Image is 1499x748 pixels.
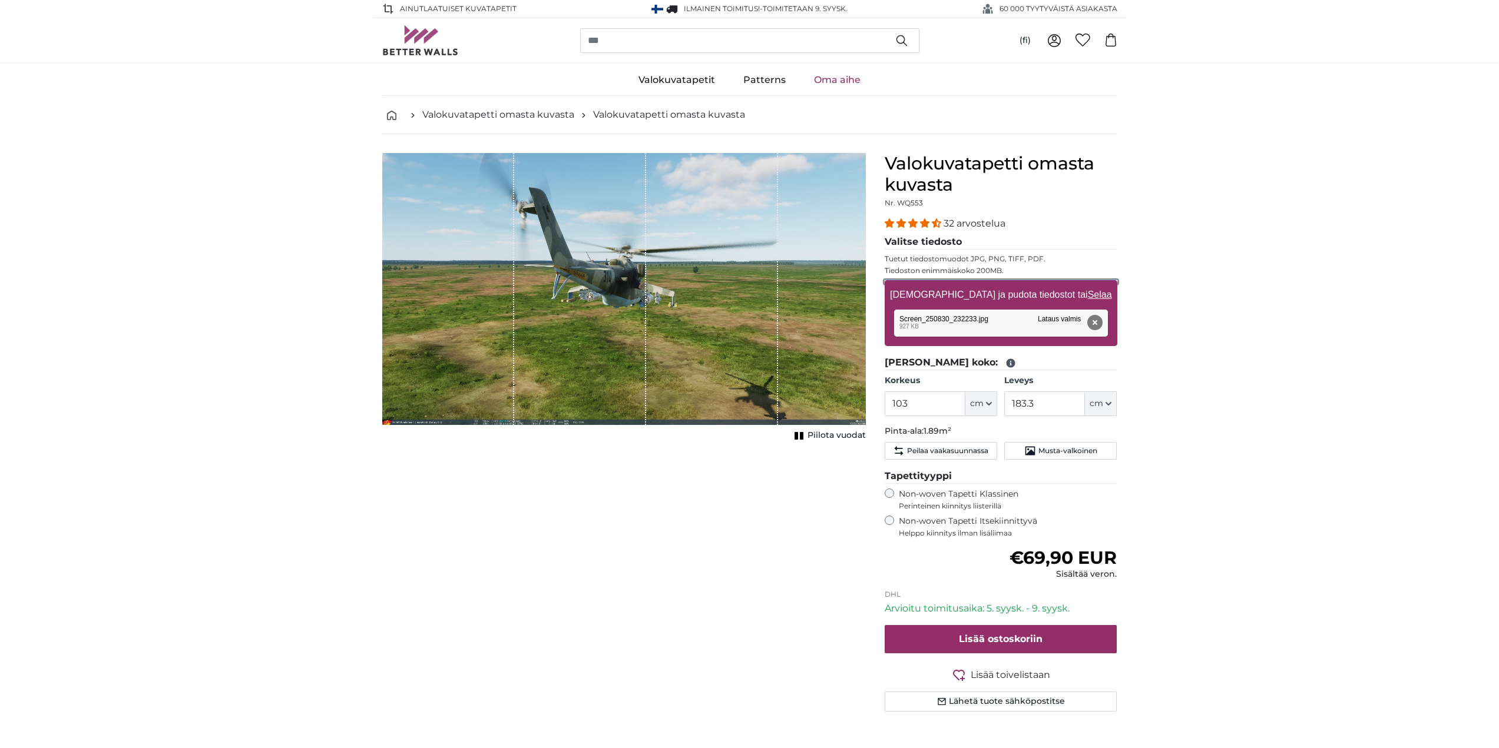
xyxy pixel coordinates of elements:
nav: breadcrumbs [382,96,1117,134]
span: Perinteinen kiinnitys liisterillä [899,501,1117,511]
p: DHL [885,590,1117,599]
span: Ilmainen toimitus! [684,4,760,13]
a: Oma aihe [800,65,875,95]
span: Toimitetaan 9. syysk. [763,4,848,13]
span: €69,90 EUR [1010,547,1117,569]
a: Valokuvatapetti omasta kuvasta [593,108,745,122]
span: Peilaa vaakasuunnassa [907,446,988,456]
a: Valokuvatapetti omasta kuvasta [422,108,574,122]
img: Betterwalls [382,25,459,55]
span: cm [1090,398,1103,410]
div: 1 of 1 [382,153,866,444]
button: Lisää toivelistaan [885,667,1117,682]
button: Musta-valkoinen [1004,442,1117,460]
span: 4.31 stars [885,218,944,229]
span: AINUTLAATUISET Kuvatapetit [400,4,517,14]
u: Selaa [1087,290,1111,300]
span: Helppo kiinnitys ilman lisäliimaa [899,528,1117,538]
h1: Valokuvatapetti omasta kuvasta [885,153,1117,195]
legend: Tapettityyppi [885,469,1117,484]
span: Piilota vuodat [808,430,866,441]
legend: [PERSON_NAME] koko: [885,355,1117,370]
button: Peilaa vaakasuunnassa [885,442,997,460]
button: Lähetä tuote sähköpostitse [885,692,1117,712]
p: Pinta-ala: [885,425,1117,437]
p: Tiedoston enimmäiskoko 200MB. [885,266,1117,275]
label: [DEMOGRAPHIC_DATA] ja pudota tiedostot tai [885,283,1116,307]
button: Lisää ostoskoriin [885,625,1117,653]
span: 1.89m² [924,425,951,436]
span: Nr. WQ553 [885,198,923,207]
button: cm [1085,391,1117,416]
button: Piilota vuodat [791,427,866,444]
label: Korkeus [885,375,997,387]
a: Valokuvatapetit [624,65,729,95]
span: - [760,4,848,13]
button: (fi) [1010,30,1040,51]
p: Tuetut tiedostomuodot JPG, PNG, TIFF, PDF. [885,254,1117,264]
span: 32 arvostelua [944,218,1005,229]
label: Non-woven Tapetti Klassinen [899,488,1117,511]
span: Musta-valkoinen [1038,446,1097,456]
legend: Valitse tiedosto [885,235,1117,250]
label: Non-woven Tapetti Itsekiinnittyvä [899,516,1117,538]
div: Sisältää veron. [1010,569,1117,580]
span: Lisää toivelistaan [971,668,1050,682]
span: Lisää ostoskoriin [959,633,1043,644]
p: Arvioitu toimitusaika: 5. syysk. - 9. syysk. [885,601,1117,616]
span: cm [970,398,984,410]
a: Patterns [729,65,800,95]
span: 60 000 TYYTYVÄISTÄ ASIAKASTA [1000,4,1117,14]
button: cm [965,391,997,416]
label: Leveys [1004,375,1117,387]
img: Suomi [651,5,663,14]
